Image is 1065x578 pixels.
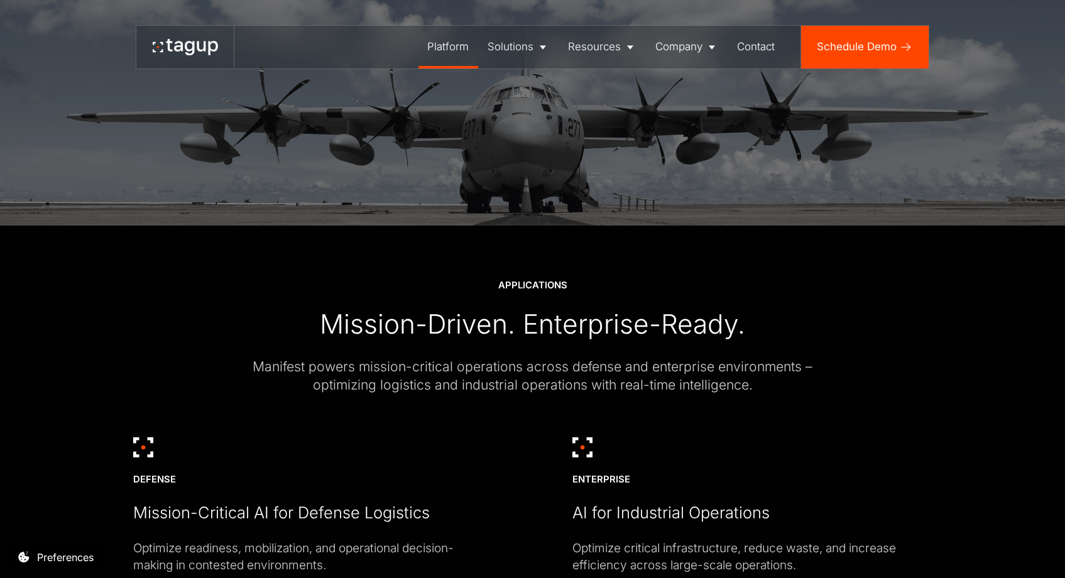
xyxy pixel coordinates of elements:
a: Solutions [478,26,559,68]
div: Contact [737,39,775,55]
div: ENTERPRISE [572,473,630,486]
a: Company [646,26,728,68]
div: Resources [568,39,621,55]
div: Company [655,39,702,55]
div: AI for Industrial Operations [572,502,770,523]
div: Mission-Driven. Enterprise-Ready. [320,308,745,341]
div: APPLICATIONS [498,279,567,292]
div: Optimize readiness, mobilization, and operational decision-making in contested environments. [133,540,493,574]
div: Mission-Critical AI for Defense Logistics [133,502,430,523]
a: Resources [559,26,646,68]
div: Schedule Demo [817,39,897,55]
div: Manifest powers mission-critical operations across defense and enterprise environments – optimizi... [239,357,825,395]
div: Preferences [37,550,94,565]
div: Optimize critical infrastructure, reduce waste, and increase efficiency across large-scale operat... [572,540,932,574]
a: Contact [728,26,785,68]
a: Schedule Demo [801,26,929,68]
a: Platform [418,26,479,68]
div: Solutions [488,39,533,55]
div: Platform [427,39,469,55]
div: DEFENSE [133,473,176,486]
